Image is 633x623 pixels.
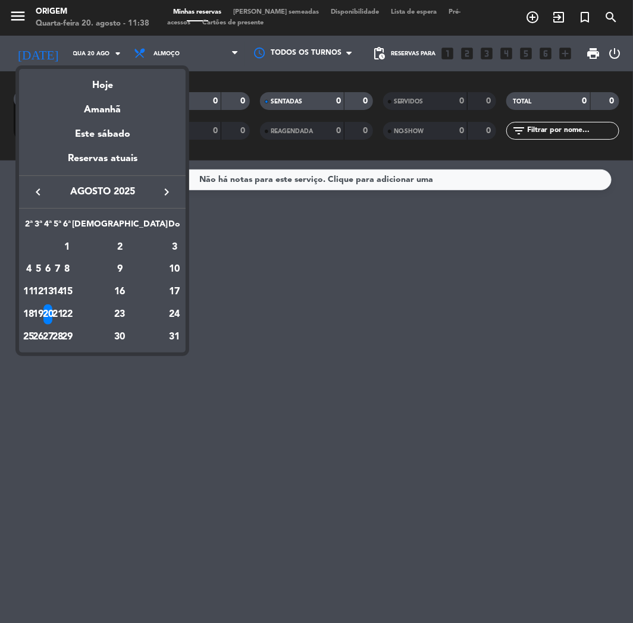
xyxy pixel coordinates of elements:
td: 8 de agosto de 2025 [62,259,72,281]
th: Sábado [72,218,168,236]
th: Domingo [168,218,181,236]
div: 14 [54,282,62,302]
div: 24 [168,304,180,325]
td: 27 de agosto de 2025 [43,326,53,348]
td: 6 de agosto de 2025 [43,259,53,281]
th: Sexta-feira [62,218,72,236]
div: 3 [168,237,180,257]
td: 10 de agosto de 2025 [168,259,181,281]
td: 29 de agosto de 2025 [62,326,72,348]
td: 4 de agosto de 2025 [24,259,33,281]
div: 4 [24,260,33,280]
td: 12 de agosto de 2025 [33,281,43,303]
div: 1 [63,237,72,257]
td: 9 de agosto de 2025 [72,259,168,281]
td: 25 de agosto de 2025 [24,326,33,348]
div: 10 [168,260,180,280]
div: 8 [63,260,72,280]
th: Quarta-feira [43,218,53,236]
div: Amanhã [19,93,186,118]
td: 13 de agosto de 2025 [43,281,53,303]
div: 2 [77,237,163,257]
div: 22 [63,304,72,325]
div: 23 [77,304,163,325]
td: 26 de agosto de 2025 [33,326,43,348]
td: 14 de agosto de 2025 [53,281,62,303]
td: 1 de agosto de 2025 [62,236,72,259]
div: 5 [34,260,43,280]
td: 5 de agosto de 2025 [33,259,43,281]
td: 23 de agosto de 2025 [72,303,168,326]
button: keyboard_arrow_left [27,184,49,200]
th: Segunda-feira [24,218,33,236]
div: Hoje [19,69,186,93]
td: 18 de agosto de 2025 [24,303,33,326]
th: Terça-feira [33,218,43,236]
i: keyboard_arrow_left [31,185,45,199]
td: 17 de agosto de 2025 [168,281,181,303]
div: 19 [34,304,43,325]
div: 29 [63,327,72,347]
td: 21 de agosto de 2025 [53,303,62,326]
td: 30 de agosto de 2025 [72,326,168,348]
td: 3 de agosto de 2025 [168,236,181,259]
div: Reservas atuais [19,151,186,175]
div: 17 [168,282,180,302]
i: keyboard_arrow_right [159,185,174,199]
div: Este sábado [19,118,186,151]
div: 11 [24,282,33,302]
td: 11 de agosto de 2025 [24,281,33,303]
div: 28 [54,327,62,347]
td: 16 de agosto de 2025 [72,281,168,303]
td: AGO [24,236,62,259]
td: 31 de agosto de 2025 [168,326,181,348]
div: 6 [43,260,52,280]
td: 20 de agosto de 2025 [43,303,53,326]
div: 30 [77,327,163,347]
div: 25 [24,327,33,347]
div: 15 [63,282,72,302]
div: 16 [77,282,163,302]
td: 2 de agosto de 2025 [72,236,168,259]
div: 20 [43,304,52,325]
div: 9 [77,260,163,280]
td: 28 de agosto de 2025 [53,326,62,348]
td: 19 de agosto de 2025 [33,303,43,326]
th: Quinta-feira [53,218,62,236]
button: keyboard_arrow_right [156,184,177,200]
div: 21 [54,304,62,325]
div: 26 [34,327,43,347]
div: 13 [43,282,52,302]
td: 22 de agosto de 2025 [62,303,72,326]
div: 27 [43,327,52,347]
div: 12 [34,282,43,302]
div: 18 [24,304,33,325]
span: agosto 2025 [49,184,156,200]
div: 7 [54,260,62,280]
td: 24 de agosto de 2025 [168,303,181,326]
div: 31 [168,327,180,347]
td: 7 de agosto de 2025 [53,259,62,281]
td: 15 de agosto de 2025 [62,281,72,303]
